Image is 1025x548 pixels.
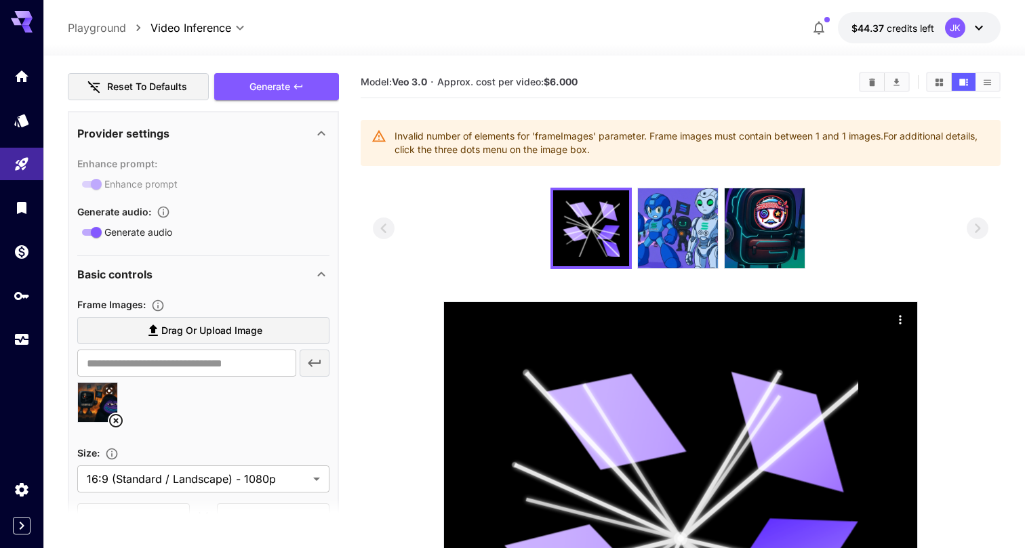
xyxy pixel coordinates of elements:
div: Usage [14,331,30,348]
span: Generate [249,79,290,96]
span: Model: [361,76,427,87]
div: Clear videosDownload All [859,72,910,92]
div: Basic controls [77,258,329,291]
p: Provider settings [77,125,169,142]
div: Provider settings [77,117,329,150]
button: Expand sidebar [13,517,31,534]
img: 9XJ6yMAAAAGSURBVAMAc0arwG1oMvwAAAAASUVORK5CYII= [638,188,718,268]
button: Upload frame images. [146,299,170,312]
span: credits left [887,22,934,34]
div: $44.365 [851,21,934,35]
div: Wallet [14,243,30,260]
button: Show videos in video view [952,73,976,91]
span: Generate audio : [77,206,151,217]
span: 16:9 (Standard / Landscape) - 1080p [87,471,308,487]
div: Library [14,199,30,216]
span: $44.37 [851,22,887,34]
div: Models [14,112,30,129]
div: JK [945,18,965,38]
div: Playground [14,156,30,173]
b: Veo 3.0 [392,76,427,87]
img: Nm8wAAAAASUVORK5CYII= [725,188,805,268]
p: Basic controls [77,266,153,282]
div: Settings [14,481,30,498]
p: · [430,74,434,90]
button: Clear videos [860,73,884,91]
button: Show videos in grid view [927,73,951,91]
div: Show videos in grid viewShow videos in video viewShow videos in list view [926,72,1001,92]
button: $44.365JK [838,12,1001,43]
label: Drag or upload image [77,317,329,345]
button: Adjust the dimensions of the generated image by specifying its width and height in pixels, or sel... [100,447,124,461]
span: Generate audio [104,225,172,239]
div: Home [14,68,30,85]
span: Video Inference [150,20,231,36]
a: Playground [68,20,126,36]
nav: breadcrumb [68,20,150,36]
div: Actions [890,309,910,329]
span: Frame Images : [77,299,146,310]
div: Invalid number of elements for 'frameImages' parameter. Frame images must contain between 1 and 1... [395,124,990,162]
button: Reset to defaults [68,73,209,101]
button: Show videos in list view [976,73,999,91]
span: Approx. cost per video: [437,76,578,87]
button: Generate [214,73,339,101]
span: Drag or upload image [161,322,262,339]
div: API Keys [14,287,30,304]
span: Size : [77,447,100,459]
button: Download All [885,73,908,91]
b: $6.000 [544,76,578,87]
